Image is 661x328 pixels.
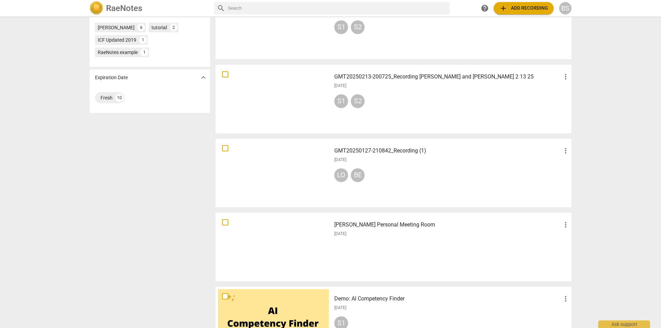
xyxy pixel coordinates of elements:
span: Add recording [499,4,548,12]
h3: Demo: AI Competency Finder [334,295,562,303]
span: more_vert [562,221,570,229]
a: [PERSON_NAME] Personal Meeting Room[DATE] [218,215,569,279]
div: S2 [351,20,365,34]
div: 6 [137,24,145,31]
p: Expiration Date [95,74,128,81]
span: expand_more [199,73,208,82]
input: Search [228,3,447,14]
div: S1 [334,20,348,34]
span: more_vert [562,147,570,155]
div: [PERSON_NAME] [98,24,135,31]
a: GMT20250213-200725_Recording [PERSON_NAME] and [PERSON_NAME] 2 13 25[DATE]S1S2 [218,67,569,131]
img: Logo [90,1,103,15]
span: [DATE] [334,231,346,237]
span: [DATE] [334,83,346,89]
span: help [481,4,489,12]
span: [DATE] [334,305,346,311]
div: S2 [351,94,365,108]
span: more_vert [562,73,570,81]
span: search [217,4,225,12]
div: 1 [140,49,148,56]
div: 10 [115,94,124,102]
h3: Beth Symes's Personal Meeting Room [334,221,562,229]
div: tutorial [151,24,167,31]
div: BE [351,168,365,182]
div: 1 [139,36,147,44]
button: BS [559,2,571,14]
div: S1 [334,94,348,108]
h3: GMT20250213-200725_Recording Louise and Beth 2 13 25 [334,73,562,81]
div: Ask support [598,320,650,328]
div: ICF Updated 2019 [98,36,136,43]
span: [DATE] [334,157,346,163]
h2: RaeNotes [106,3,142,13]
span: more_vert [562,295,570,303]
button: Show more [198,72,209,83]
div: LO [334,168,348,182]
button: Upload [494,2,554,14]
div: RaeNotes example [98,49,138,56]
div: Fresh [101,94,113,101]
h3: GMT20250127-210842_Recording (1) [334,147,562,155]
a: GMT20250127-210842_Recording (1)[DATE]LOBE [218,141,569,205]
a: LogoRaeNotes [90,1,209,15]
div: 2 [170,24,177,31]
a: Help [479,2,491,14]
span: add [499,4,507,12]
